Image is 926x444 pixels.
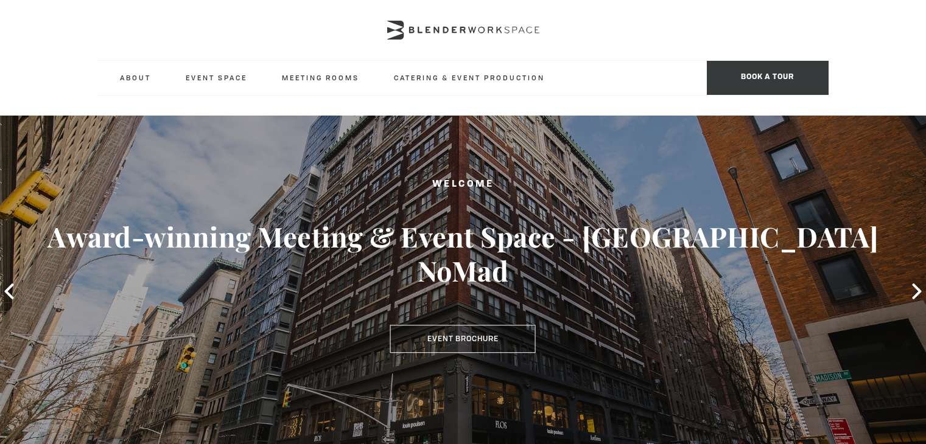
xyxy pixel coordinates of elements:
[46,177,880,192] h2: Welcome
[110,61,161,94] a: About
[46,220,880,288] h3: Award-winning Meeting & Event Space - [GEOGRAPHIC_DATA] NoMad
[176,61,257,94] a: Event Space
[272,61,369,94] a: Meeting Rooms
[384,61,555,94] a: Catering & Event Production
[707,61,829,95] span: Book a tour
[390,325,536,353] a: Event Brochure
